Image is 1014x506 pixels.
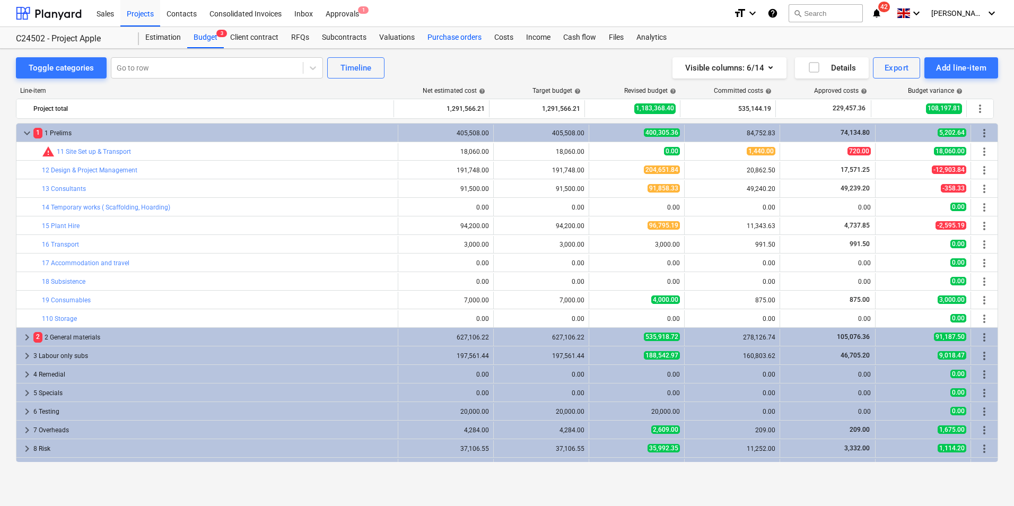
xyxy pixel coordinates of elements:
div: Timeline [340,61,371,75]
div: 7 Overheads [33,422,394,439]
div: Committed costs [714,87,772,94]
i: format_size [733,7,746,20]
div: 7,000.00 [403,296,489,304]
div: 94,200.00 [403,222,489,230]
div: 3,000.00 [498,241,584,248]
div: 0.00 [593,389,680,397]
i: Knowledge base [767,7,778,20]
span: 0.00 [950,314,966,322]
span: -358.33 [941,184,966,193]
a: 110 Storage [42,315,77,322]
div: 11,252.00 [689,445,775,452]
div: 20,000.00 [403,408,489,415]
a: Budget3 [187,27,224,48]
span: 1,675.00 [938,425,966,434]
div: Export [885,61,909,75]
div: 0.00 [403,371,489,378]
div: 0.00 [784,278,871,285]
div: 191,748.00 [403,167,489,174]
span: 91,187.50 [934,333,966,341]
div: Client contract [224,27,285,48]
span: 3 [216,30,227,37]
a: 12 Design & Project Management [42,167,137,174]
button: Timeline [327,57,384,78]
span: keyboard_arrow_down [21,127,33,139]
div: 405,508.00 [498,129,584,137]
span: More actions [978,164,991,177]
span: More actions [978,275,991,288]
div: 191,748.00 [498,167,584,174]
span: More actions [978,220,991,232]
span: 4,737.85 [843,222,871,229]
span: More actions [978,257,991,269]
div: 991.50 [689,241,775,248]
span: [PERSON_NAME] Booree [931,9,984,18]
div: 0.00 [593,204,680,211]
div: 0.00 [689,408,775,415]
div: 0.00 [403,278,489,285]
div: 209.00 [689,426,775,434]
span: Committed costs exceed revised budget [42,145,55,158]
span: 209.00 [849,426,871,433]
span: 3,000.00 [938,295,966,304]
a: Income [520,27,557,48]
div: Budget [187,27,224,48]
span: 18,060.00 [934,147,966,155]
div: 91,500.00 [498,185,584,193]
div: 20,000.00 [593,408,680,415]
a: 19 Consumables [42,296,91,304]
div: 627,106.22 [498,334,584,341]
div: 1,291,566.21 [398,100,485,117]
div: Add line-item [936,61,986,75]
span: keyboard_arrow_right [21,387,33,399]
a: 15 Plant Hire [42,222,80,230]
span: 188,542.97 [644,351,680,360]
div: 9 Sales [33,459,394,476]
div: 0.00 [689,204,775,211]
span: More actions [978,294,991,307]
iframe: Chat Widget [961,455,1014,506]
div: Files [602,27,630,48]
span: More actions [978,442,991,455]
a: 16 Transport [42,241,79,248]
button: Add line-item [924,57,998,78]
div: 0.00 [403,315,489,322]
div: 0.00 [784,259,871,267]
div: 49,240.20 [689,185,775,193]
div: 4 Remedial [33,366,394,383]
div: 0.00 [593,278,680,285]
div: 3,000.00 [403,241,489,248]
span: keyboard_arrow_right [21,368,33,381]
div: Budget variance [908,87,963,94]
div: 18,060.00 [403,148,489,155]
a: Costs [488,27,520,48]
div: 0.00 [498,389,584,397]
span: 1 [358,6,369,14]
span: keyboard_arrow_right [21,461,33,474]
div: Revised budget [624,87,676,94]
span: 0.00 [950,407,966,415]
div: 11,343.63 [689,222,775,230]
button: Toggle categories [16,57,107,78]
div: Valuations [373,27,421,48]
span: search [793,9,802,18]
a: Analytics [630,27,673,48]
span: More actions [978,424,991,437]
span: 108,197.81 [926,103,962,114]
div: 160,803.62 [689,352,775,360]
div: 37,106.55 [403,445,489,452]
div: 4,284.00 [498,426,584,434]
span: 229,457.36 [832,104,867,113]
div: 0.00 [784,408,871,415]
span: 96,795.19 [648,221,680,230]
div: 0.00 [403,389,489,397]
div: 0.00 [593,315,680,322]
span: help [859,88,867,94]
span: 720.00 [847,147,871,155]
span: keyboard_arrow_right [21,405,33,418]
div: 91,500.00 [403,185,489,193]
div: 0.00 [593,259,680,267]
div: 1 Prelims [33,125,394,142]
button: Search [789,4,863,22]
span: 74,134.80 [840,129,871,136]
